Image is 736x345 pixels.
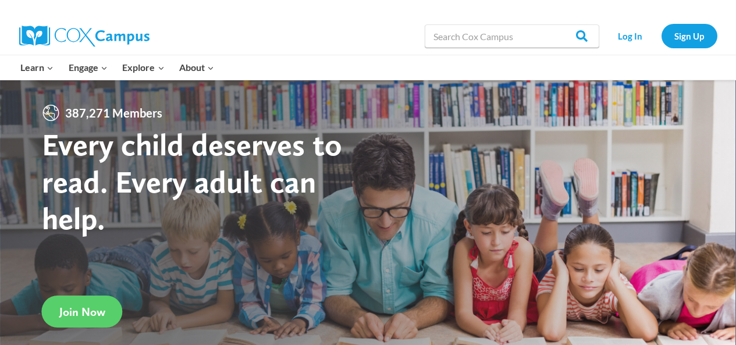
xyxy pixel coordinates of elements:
[122,60,164,75] span: Explore
[13,55,222,80] nav: Primary Navigation
[69,60,108,75] span: Engage
[19,26,150,47] img: Cox Campus
[662,24,717,48] a: Sign Up
[20,60,54,75] span: Learn
[59,305,105,319] span: Join Now
[605,24,656,48] a: Log In
[42,126,342,237] strong: Every child deserves to read. Every adult can help.
[425,24,599,48] input: Search Cox Campus
[179,60,214,75] span: About
[605,24,717,48] nav: Secondary Navigation
[61,104,167,122] span: 387,271 Members
[42,296,123,328] a: Join Now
